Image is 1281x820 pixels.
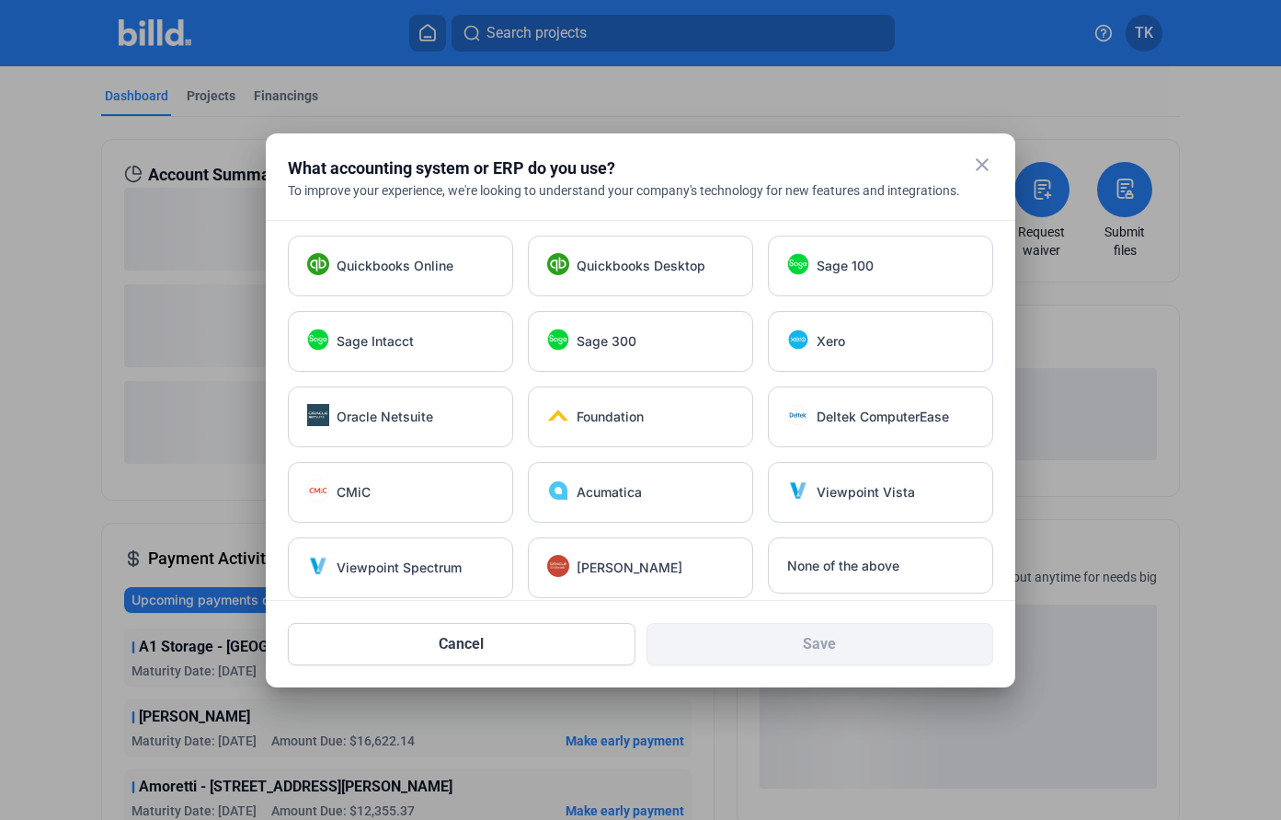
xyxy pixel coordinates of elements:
[337,483,371,502] span: CMiC
[817,408,949,426] span: Deltek ComputerEase
[787,557,899,575] span: None of the above
[577,559,682,577] span: [PERSON_NAME]
[288,623,635,665] button: Cancel
[577,408,644,426] span: Foundation
[971,154,993,176] mat-icon: close
[337,408,433,426] span: Oracle Netsuite
[817,483,915,502] span: Viewpoint Vista
[817,332,845,351] span: Xero
[337,332,414,351] span: Sage Intacct
[288,181,993,200] div: To improve your experience, we're looking to understand your company's technology for new feature...
[337,559,462,577] span: Viewpoint Spectrum
[577,332,636,351] span: Sage 300
[288,156,947,181] div: What accounting system or ERP do you use?
[337,257,453,275] span: Quickbooks Online
[817,257,874,275] span: Sage 100
[646,623,994,665] button: Save
[577,483,642,502] span: Acumatica
[577,257,705,275] span: Quickbooks Desktop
